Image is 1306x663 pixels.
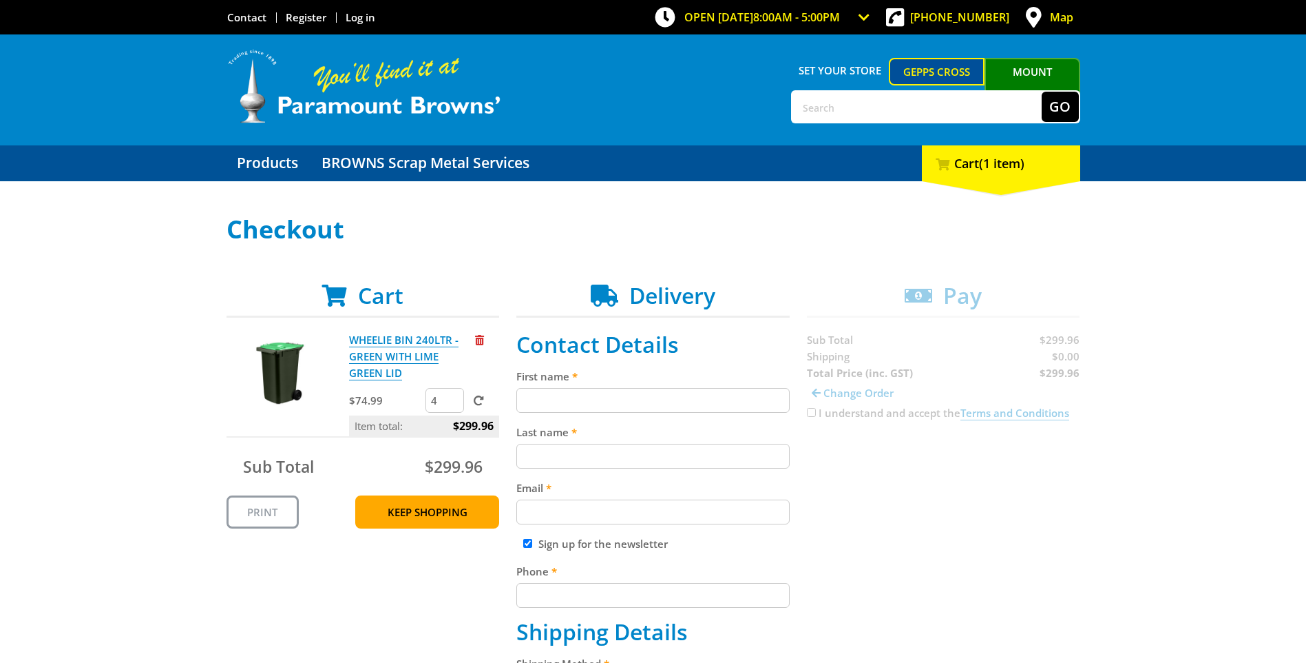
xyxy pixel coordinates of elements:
input: Please enter your telephone number. [516,583,790,608]
label: Last name [516,424,790,440]
a: Go to the BROWNS Scrap Metal Services page [311,145,540,181]
div: Cart [922,145,1080,181]
a: Print [227,496,299,529]
p: $74.99 [349,392,423,409]
span: OPEN [DATE] [684,10,840,25]
h1: Checkout [227,216,1080,243]
a: Keep Shopping [355,496,499,529]
span: (1 item) [979,155,1024,172]
input: Please enter your email address. [516,500,790,524]
p: Item total: [349,416,499,436]
span: $299.96 [425,456,483,478]
h2: Shipping Details [516,619,790,645]
a: Log in [346,10,375,24]
a: WHEELIE BIN 240LTR - GREEN WITH LIME GREEN LID [349,333,459,380]
span: $299.96 [453,416,494,436]
a: Remove from cart [475,333,484,347]
a: Go to the registration page [286,10,326,24]
label: First name [516,368,790,385]
label: Sign up for the newsletter [538,537,668,551]
span: Delivery [629,280,715,310]
input: Search [792,92,1042,122]
a: Mount [PERSON_NAME] [984,58,1080,110]
a: Go to the Contact page [227,10,266,24]
a: Gepps Cross [889,58,984,85]
span: 8:00am - 5:00pm [753,10,840,25]
input: Please enter your first name. [516,388,790,413]
img: WHEELIE BIN 240LTR - GREEN WITH LIME GREEN LID [240,331,322,414]
input: Please enter your last name. [516,444,790,469]
a: Go to the Products page [227,145,308,181]
button: Go [1042,92,1079,122]
label: Phone [516,563,790,580]
h2: Contact Details [516,331,790,358]
label: Email [516,480,790,496]
span: Sub Total [243,456,314,478]
img: Paramount Browns' [227,48,502,125]
span: Cart [358,280,403,310]
span: Set your store [791,58,889,83]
